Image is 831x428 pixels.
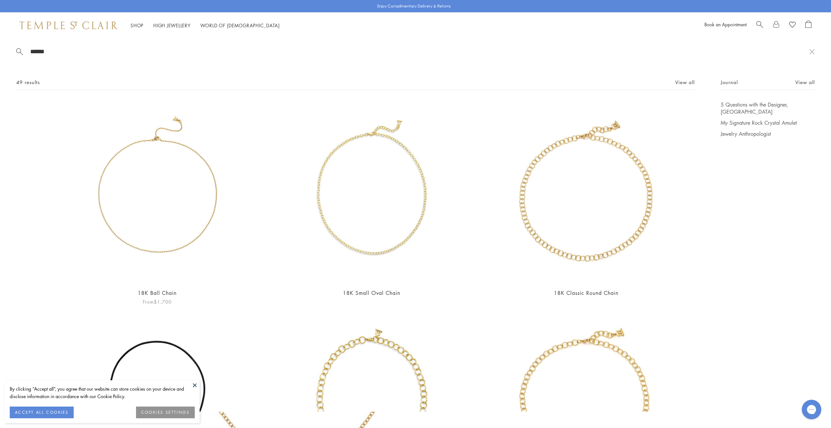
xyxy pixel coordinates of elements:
a: 18K Classic Round Chain [554,289,618,296]
a: 5 Questions with the Designer, [GEOGRAPHIC_DATA] [721,101,815,115]
a: Open Shopping Bag [805,20,812,30]
img: Temple St. Clair [19,21,118,29]
a: High JewelleryHigh Jewellery [153,22,191,29]
a: Search [756,20,763,30]
span: 49 results [16,78,40,86]
a: World of [DEMOGRAPHIC_DATA]World of [DEMOGRAPHIC_DATA] [200,22,280,29]
p: Enjoy Complimentary Delivery & Returns [377,3,451,9]
span: $1,700 [154,298,172,305]
img: N88853-RD18 [495,101,677,283]
a: My Signature Rock Crystal Amulet [721,119,815,126]
span: Journal [721,78,738,86]
a: 18K Small Oval Chain [343,289,400,296]
button: ACCEPT ALL COOKIES [10,407,74,418]
a: View all [675,79,695,86]
div: By clicking “Accept all”, you agree that our website can store cookies on your device and disclos... [10,385,195,400]
iframe: Gorgias live chat messenger [799,397,825,422]
a: View all [795,79,815,86]
a: ShopShop [130,22,143,29]
span: From [143,298,172,306]
img: N88863-XSOV18 [281,101,463,283]
img: N88805-BC16EXT [66,101,248,283]
nav: Main navigation [130,21,280,30]
button: COOKIES SETTINGS [136,407,195,418]
a: Book an Appointment [704,21,747,28]
a: View Wishlist [789,20,796,30]
a: Jewelry Anthropologist [721,130,815,137]
a: 18K Ball Chain [138,289,177,296]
